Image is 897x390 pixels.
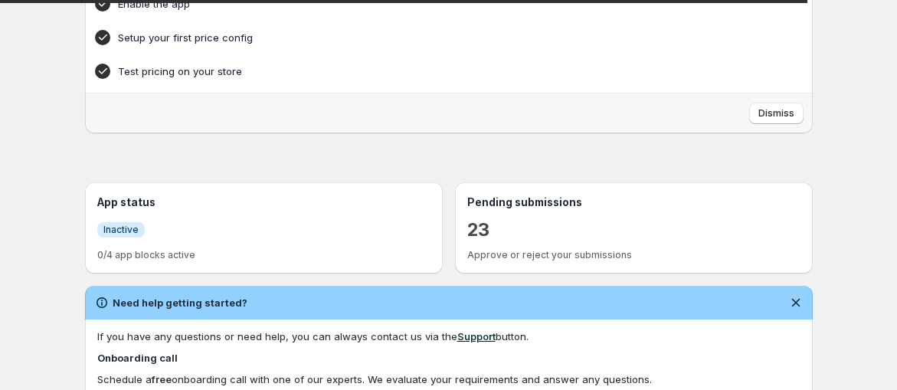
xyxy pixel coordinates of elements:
div: Schedule a onboarding call with one of our experts. We evaluate your requirements and answer any ... [97,372,800,387]
a: Support [457,330,496,342]
h2: Need help getting started? [113,295,247,310]
h4: Onboarding call [97,350,800,365]
button: Dismiss notification [785,292,807,313]
p: 0/4 app blocks active [97,249,430,261]
button: Dismiss [749,103,804,124]
h3: Pending submissions [467,195,800,210]
h3: App status [97,195,430,210]
p: Approve or reject your submissions [467,249,800,261]
b: free [152,373,172,385]
span: Dismiss [758,107,794,120]
h4: Test pricing on your store [118,64,732,79]
div: If you have any questions or need help, you can always contact us via the button. [97,329,800,344]
h4: Setup your first price config [118,30,732,45]
a: InfoInactive [97,221,145,238]
span: Inactive [103,224,139,236]
a: 23 [467,218,490,242]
